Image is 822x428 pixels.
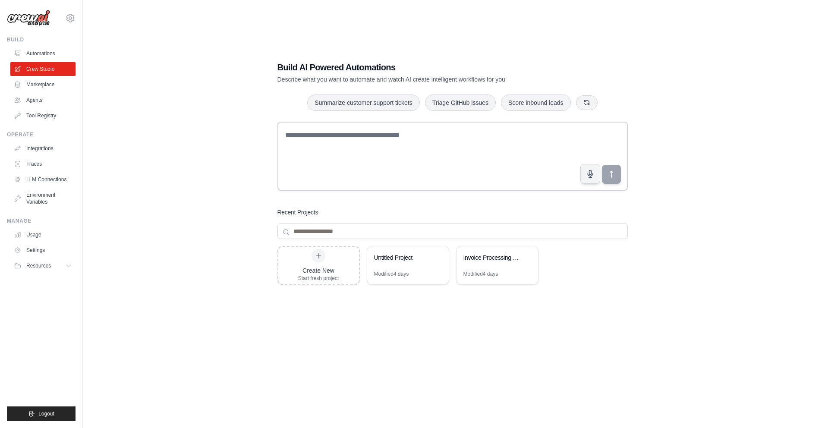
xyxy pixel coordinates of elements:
[10,259,76,273] button: Resources
[580,164,600,184] button: Click to speak your automation idea
[7,217,76,224] div: Manage
[10,157,76,171] a: Traces
[277,208,318,217] h3: Recent Projects
[374,253,433,262] div: Untitled Project
[10,188,76,209] a: Environment Variables
[7,36,76,43] div: Build
[10,109,76,123] a: Tool Registry
[10,243,76,257] a: Settings
[38,410,54,417] span: Logout
[7,131,76,138] div: Operate
[10,173,76,186] a: LLM Connections
[7,10,50,26] img: Logo
[10,62,76,76] a: Crew Studio
[277,75,567,84] p: Describe what you want to automate and watch AI create intelligent workflows for you
[425,94,496,111] button: Triage GitHub issues
[7,406,76,421] button: Logout
[10,228,76,242] a: Usage
[10,93,76,107] a: Agents
[26,262,51,269] span: Resources
[374,271,409,277] div: Modified 4 days
[576,95,598,110] button: Get new suggestions
[298,266,339,275] div: Create New
[307,94,419,111] button: Summarize customer support tickets
[277,61,567,73] h1: Build AI Powered Automations
[298,275,339,282] div: Start fresh project
[463,271,498,277] div: Modified 4 days
[10,142,76,155] a: Integrations
[10,47,76,60] a: Automations
[501,94,571,111] button: Score inbound leads
[463,253,523,262] div: Invoice Processing & Approval Automation
[10,78,76,91] a: Marketplace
